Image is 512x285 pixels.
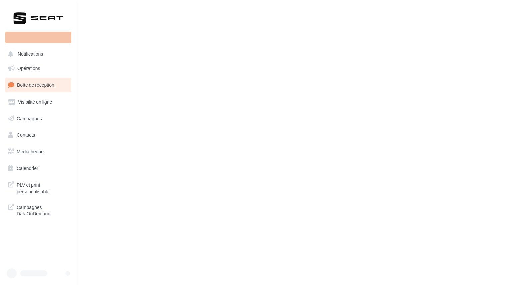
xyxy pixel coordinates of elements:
[17,203,69,217] span: Campagnes DataOnDemand
[4,78,73,92] a: Boîte de réception
[17,115,42,121] span: Campagnes
[17,82,54,88] span: Boîte de réception
[4,161,73,175] a: Calendrier
[17,180,69,195] span: PLV et print personnalisable
[4,61,73,75] a: Opérations
[4,128,73,142] a: Contacts
[4,178,73,197] a: PLV et print personnalisable
[17,165,38,171] span: Calendrier
[18,51,43,57] span: Notifications
[4,200,73,220] a: Campagnes DataOnDemand
[18,99,52,105] span: Visibilité en ligne
[4,145,73,159] a: Médiathèque
[17,149,44,154] span: Médiathèque
[17,65,40,71] span: Opérations
[4,95,73,109] a: Visibilité en ligne
[17,132,35,138] span: Contacts
[4,112,73,126] a: Campagnes
[5,32,71,43] div: Nouvelle campagne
